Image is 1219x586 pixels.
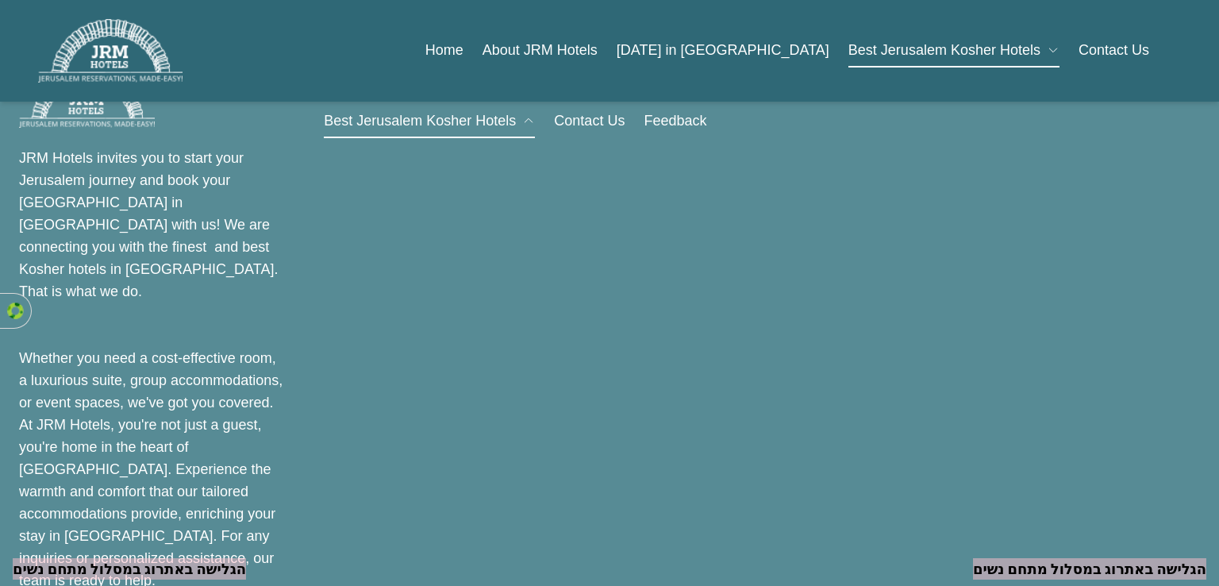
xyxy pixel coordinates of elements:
[483,34,598,66] a: About JRM Hotels
[848,39,1040,61] span: Best Jerusalem Kosher Hotels
[1079,34,1149,66] a: Contact Us
[554,110,625,132] a: Contact Us
[425,34,463,66] a: Home
[617,34,829,66] a: [DATE] in [GEOGRAPHIC_DATA]
[13,558,246,580] div: הגלישה באתרוג במסלול מתחם נשים
[324,110,516,132] span: Best Jerusalem Kosher Hotels
[848,34,1059,66] button: Best Jerusalem Kosher Hotels
[973,558,1206,580] div: הגלישה באתרוג במסלול מתחם נשים
[19,147,286,303] p: JRM Hotels invites you to start your Jerusalem journey and book your [GEOGRAPHIC_DATA] in [GEOGRA...
[38,19,183,83] img: JRM Hotels
[644,110,706,132] a: Feedback
[324,110,535,132] button: Best Jerusalem Kosher Hotels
